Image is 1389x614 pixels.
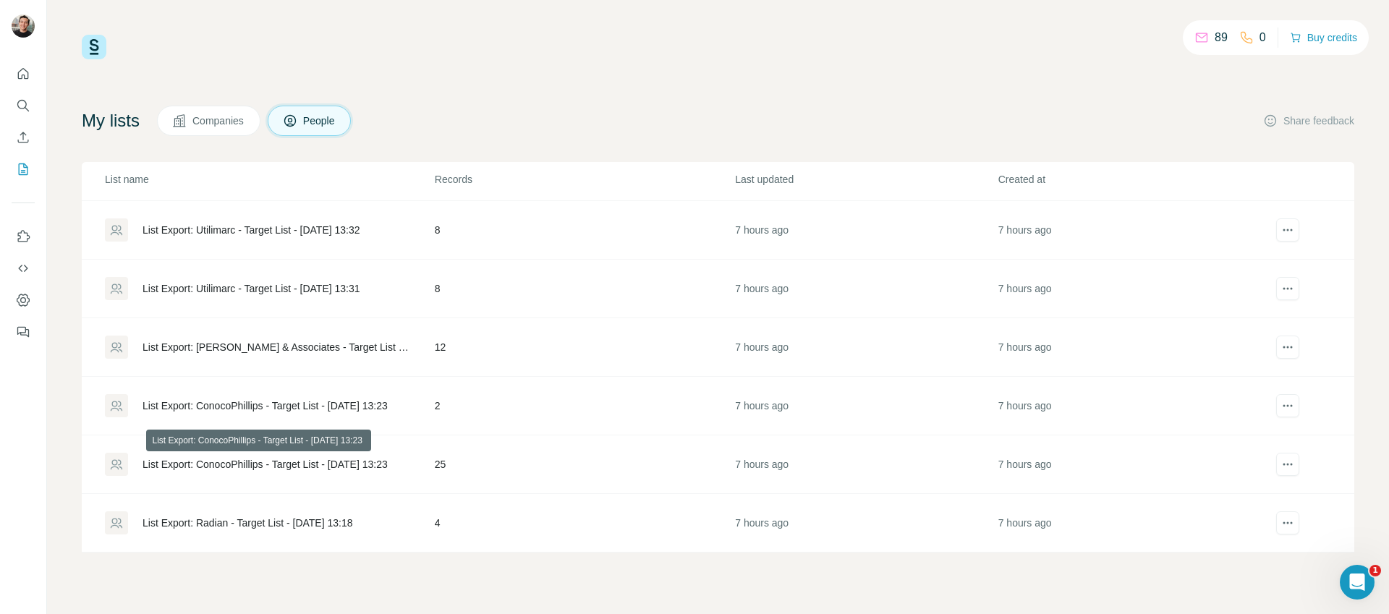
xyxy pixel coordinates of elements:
[734,435,997,494] td: 7 hours ago
[1276,453,1299,476] button: actions
[435,172,734,187] p: Records
[1276,394,1299,417] button: actions
[734,494,997,553] td: 7 hours ago
[1215,29,1228,46] p: 89
[998,318,1260,377] td: 7 hours ago
[1340,565,1375,600] iframe: Intercom live chat
[1369,565,1381,576] span: 1
[143,281,360,296] div: List Export: Utilimarc - Target List - [DATE] 13:31
[1276,336,1299,359] button: actions
[998,260,1260,318] td: 7 hours ago
[734,260,997,318] td: 7 hours ago
[434,318,734,377] td: 12
[12,156,35,182] button: My lists
[143,457,388,472] div: List Export: ConocoPhillips - Target List - [DATE] 13:23
[143,516,353,530] div: List Export: Radian - Target List - [DATE] 13:18
[1276,511,1299,534] button: actions
[12,93,35,119] button: Search
[998,435,1260,494] td: 7 hours ago
[1260,29,1266,46] p: 0
[434,377,734,435] td: 2
[434,494,734,553] td: 4
[434,553,734,611] td: 25
[734,377,997,435] td: 7 hours ago
[998,377,1260,435] td: 7 hours ago
[998,201,1260,260] td: 7 hours ago
[143,398,388,413] div: List Export: ConocoPhillips - Target List - [DATE] 13:23
[998,172,1260,187] p: Created at
[734,201,997,260] td: 7 hours ago
[143,223,360,237] div: List Export: Utilimarc - Target List - [DATE] 13:32
[82,109,140,132] h4: My lists
[434,201,734,260] td: 8
[1276,218,1299,242] button: actions
[303,114,336,128] span: People
[12,287,35,313] button: Dashboard
[12,319,35,345] button: Feedback
[434,260,734,318] td: 8
[12,124,35,150] button: Enrich CSV
[12,223,35,250] button: Use Surfe on LinkedIn
[192,114,245,128] span: Companies
[735,172,996,187] p: Last updated
[143,340,410,354] div: List Export: [PERSON_NAME] & Associates - Target List - [DATE] 13:27
[1276,277,1299,300] button: actions
[998,494,1260,553] td: 7 hours ago
[998,553,1260,611] td: 7 hours ago
[1290,27,1357,48] button: Buy credits
[434,435,734,494] td: 25
[12,255,35,281] button: Use Surfe API
[12,61,35,87] button: Quick start
[12,14,35,38] img: Avatar
[1263,114,1354,128] button: Share feedback
[105,172,433,187] p: List name
[82,35,106,59] img: Surfe Logo
[734,553,997,611] td: 7 hours ago
[734,318,997,377] td: 7 hours ago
